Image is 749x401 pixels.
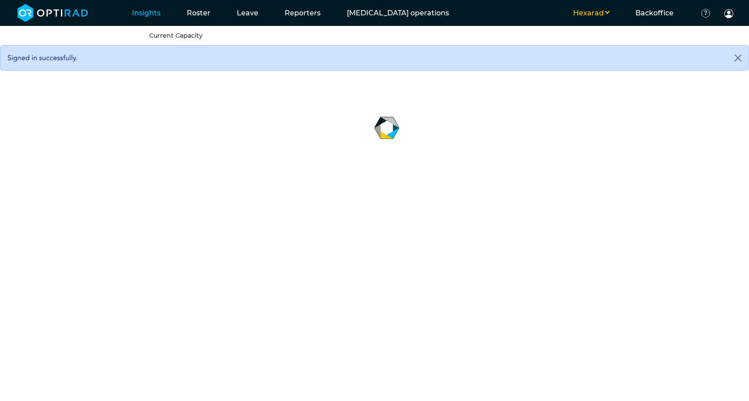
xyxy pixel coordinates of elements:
[18,4,88,22] img: brand-opti-rad-logos-blue-and-white-d2f68631ba2948856bd03f2d395fb146ddc8fb01b4b6e9315ea85fa773367...
[560,8,622,18] button: Hexarad
[149,32,203,40] a: Current Capacity
[728,46,749,70] button: Close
